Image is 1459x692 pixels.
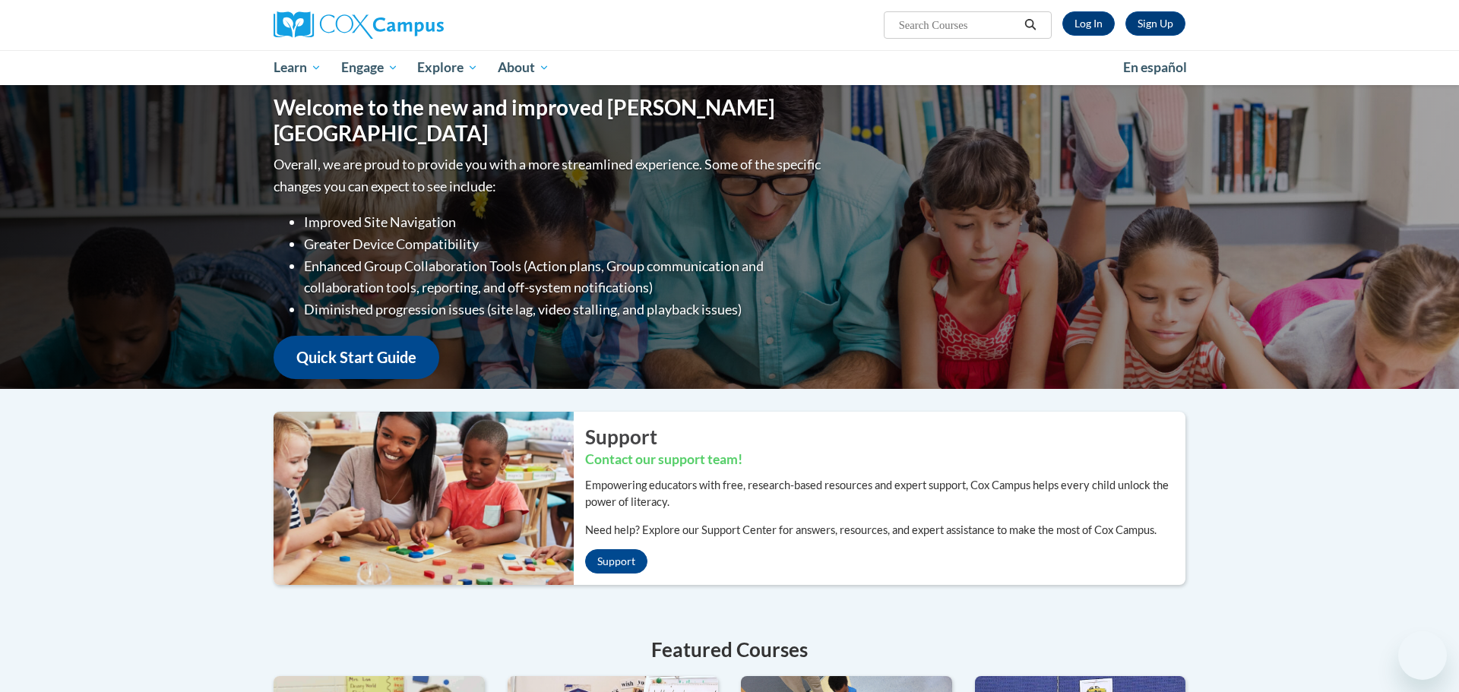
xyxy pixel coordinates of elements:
span: Explore [417,58,478,77]
button: Search [1019,16,1042,34]
div: Main menu [251,50,1208,85]
span: Engage [341,58,398,77]
h4: Featured Courses [274,635,1185,665]
a: Log In [1062,11,1115,36]
a: Explore [407,50,488,85]
a: Engage [331,50,408,85]
h3: Contact our support team! [585,450,1185,469]
input: Search Courses [897,16,1019,34]
li: Improved Site Navigation [304,211,824,233]
h1: Welcome to the new and improved [PERSON_NAME][GEOGRAPHIC_DATA] [274,95,824,146]
iframe: Button to launch messaging window [1398,631,1447,680]
a: Quick Start Guide [274,336,439,379]
a: Support [585,549,647,574]
li: Diminished progression issues (site lag, video stalling, and playback issues) [304,299,824,321]
a: Register [1125,11,1185,36]
p: Overall, we are proud to provide you with a more streamlined experience. Some of the specific cha... [274,153,824,197]
a: En español [1113,52,1197,84]
p: Empowering educators with free, research-based resources and expert support, Cox Campus helps eve... [585,477,1185,510]
h2: Support [585,423,1185,450]
a: About [488,50,559,85]
img: ... [262,412,574,585]
span: Learn [274,58,321,77]
span: About [498,58,549,77]
a: Cox Campus [274,11,562,39]
a: Learn [264,50,331,85]
li: Greater Device Compatibility [304,233,824,255]
span: En español [1123,59,1187,75]
li: Enhanced Group Collaboration Tools (Action plans, Group communication and collaboration tools, re... [304,255,824,299]
img: Cox Campus [274,11,444,39]
p: Need help? Explore our Support Center for answers, resources, and expert assistance to make the m... [585,522,1185,539]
